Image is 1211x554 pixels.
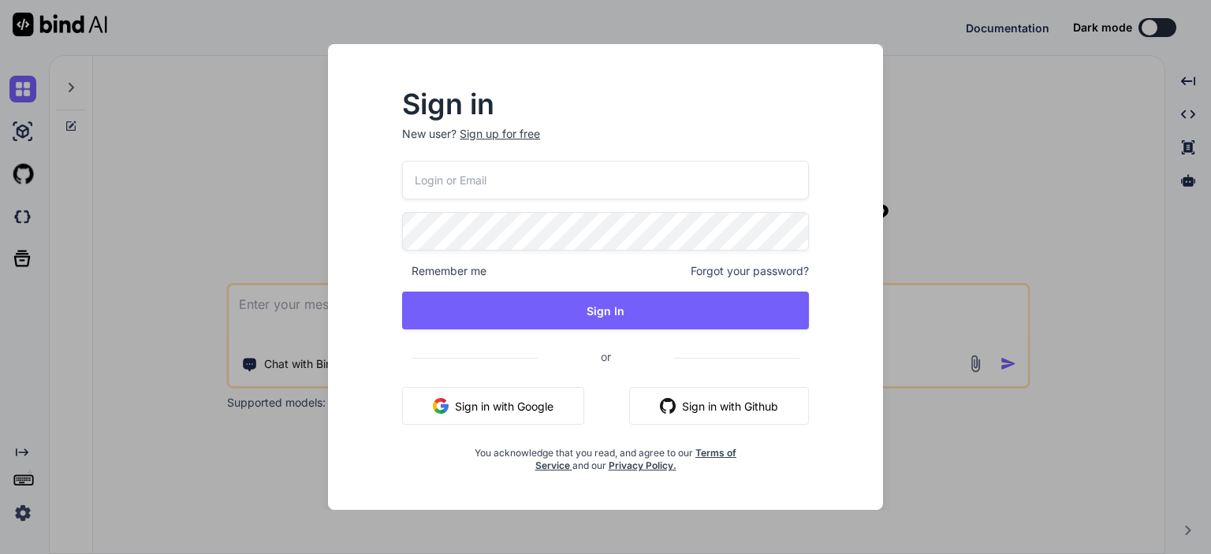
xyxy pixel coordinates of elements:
[460,126,540,142] div: Sign up for free
[535,447,737,471] a: Terms of Service
[691,263,809,279] span: Forgot your password?
[402,126,809,161] p: New user?
[402,387,584,425] button: Sign in with Google
[609,459,676,471] a: Privacy Policy.
[538,337,674,376] span: or
[629,387,809,425] button: Sign in with Github
[402,292,809,329] button: Sign In
[433,398,449,414] img: google
[402,161,809,199] input: Login or Email
[470,437,741,472] div: You acknowledge that you read, and agree to our and our
[402,91,809,117] h2: Sign in
[402,263,486,279] span: Remember me
[660,398,676,414] img: github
